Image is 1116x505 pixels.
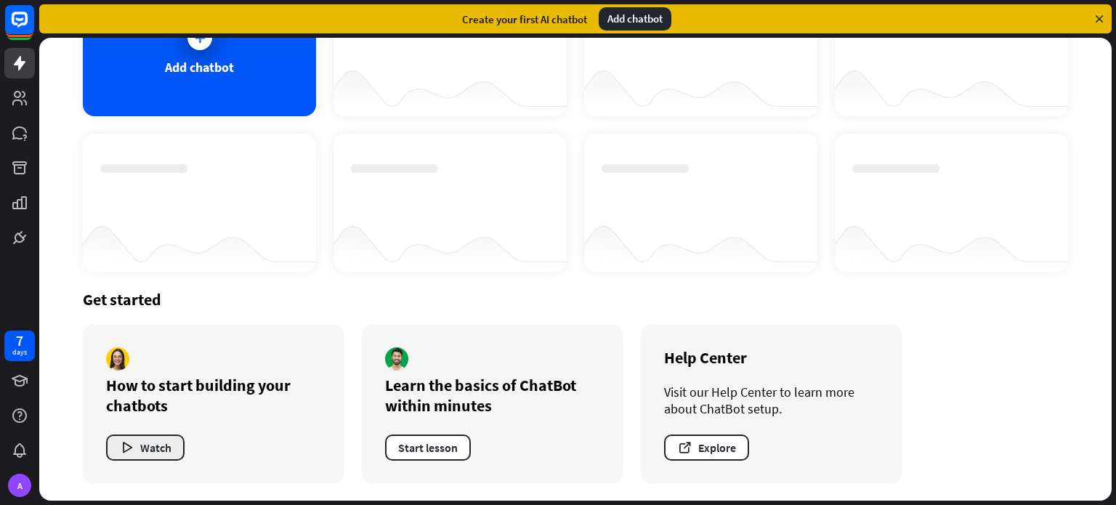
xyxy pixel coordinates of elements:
[385,375,600,416] div: Learn the basics of ChatBot within minutes
[4,331,35,361] a: 7 days
[165,59,234,76] div: Add chatbot
[385,435,471,461] button: Start lesson
[83,289,1068,310] div: Get started
[106,375,321,416] div: How to start building your chatbots
[462,12,587,26] div: Create your first AI chatbot
[8,474,31,497] div: A
[106,347,129,371] img: author
[664,347,879,368] div: Help Center
[664,384,879,417] div: Visit our Help Center to learn more about ChatBot setup.
[599,7,671,31] div: Add chatbot
[16,334,23,347] div: 7
[385,347,408,371] img: author
[12,347,27,357] div: days
[106,435,185,461] button: Watch
[664,435,749,461] button: Explore
[12,6,55,49] button: Open LiveChat chat widget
